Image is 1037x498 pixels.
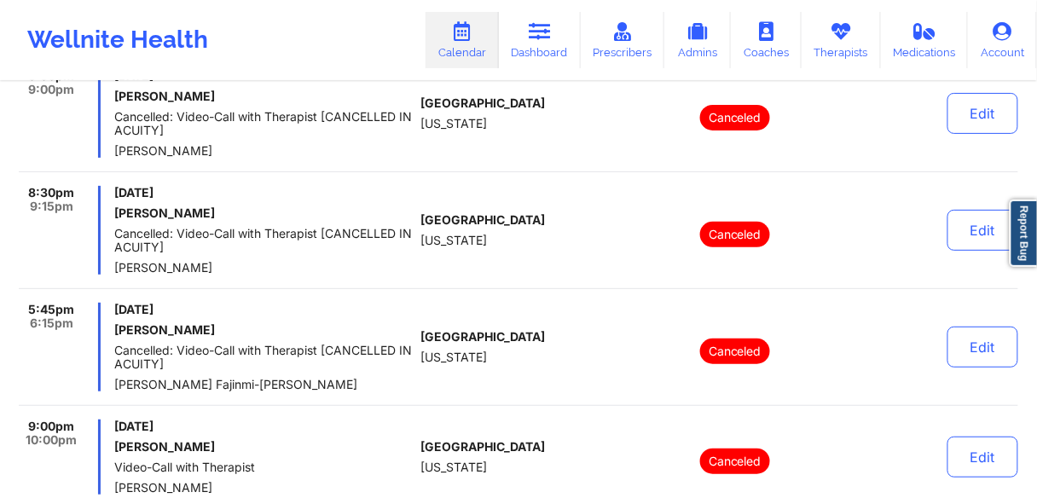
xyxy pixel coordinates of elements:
p: Canceled [700,449,770,474]
button: Edit [947,437,1018,478]
button: Edit [947,93,1018,134]
span: [US_STATE] [420,117,487,130]
a: Admins [664,12,731,68]
span: 6:15pm [30,316,73,330]
span: [GEOGRAPHIC_DATA] [420,330,545,344]
button: Edit [947,210,1018,251]
span: [PERSON_NAME] [114,481,414,495]
span: 9:15pm [30,200,73,213]
span: [PERSON_NAME] [114,261,414,275]
p: Canceled [700,222,770,247]
a: Dashboard [499,12,581,68]
span: 8:30pm [28,186,74,200]
span: 9:00pm [28,420,74,433]
span: [US_STATE] [420,350,487,364]
a: Therapists [802,12,881,68]
span: [DATE] [114,186,414,200]
button: Edit [947,327,1018,368]
h6: [PERSON_NAME] [114,323,414,337]
span: Cancelled: Video-Call with Therapist [CANCELLED IN ACUITY] [114,110,414,137]
span: [DATE] [114,303,414,316]
span: Cancelled: Video-Call with Therapist [CANCELLED IN ACUITY] [114,344,414,371]
a: Account [968,12,1037,68]
span: [US_STATE] [420,460,487,474]
a: Calendar [426,12,499,68]
span: [US_STATE] [420,234,487,247]
span: [PERSON_NAME] Fajinmi-[PERSON_NAME] [114,378,414,391]
span: [GEOGRAPHIC_DATA] [420,96,545,110]
h6: [PERSON_NAME] [114,440,414,454]
span: [PERSON_NAME] [114,144,414,158]
span: [DATE] [114,420,414,433]
span: Cancelled: Video-Call with Therapist [CANCELLED IN ACUITY] [114,227,414,254]
h6: [PERSON_NAME] [114,206,414,220]
span: [GEOGRAPHIC_DATA] [420,213,545,227]
p: Canceled [700,105,770,130]
span: 5:45pm [28,303,74,316]
p: Canceled [700,339,770,364]
h6: [PERSON_NAME] [114,90,414,103]
a: Prescribers [581,12,665,68]
span: 9:00pm [28,83,74,96]
a: Report Bug [1010,200,1037,267]
span: [GEOGRAPHIC_DATA] [420,440,545,454]
a: Coaches [731,12,802,68]
span: Video-Call with Therapist [114,460,414,474]
span: 10:00pm [26,433,77,447]
a: Medications [881,12,969,68]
